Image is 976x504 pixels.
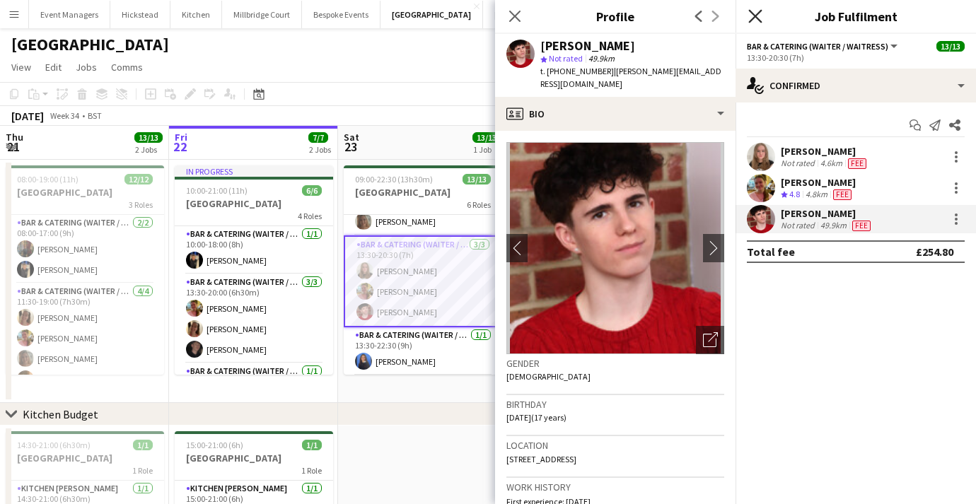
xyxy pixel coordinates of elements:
[830,189,854,201] div: Crew has different fees then in role
[11,61,31,74] span: View
[344,186,502,199] h3: [GEOGRAPHIC_DATA]
[309,144,331,155] div: 2 Jobs
[6,131,23,143] span: Thu
[175,363,333,411] app-card-role: Bar & Catering (Waiter / waitress)1/1
[916,245,953,259] div: £254.80
[175,226,333,274] app-card-role: Bar & Catering (Waiter / waitress)1/110:00-18:00 (8h)[PERSON_NAME]
[301,465,322,476] span: 1 Role
[308,132,328,143] span: 7/7
[747,41,900,52] button: Bar & Catering (Waiter / waitress)
[4,139,23,155] span: 21
[40,58,67,76] a: Edit
[186,440,243,450] span: 15:00-21:00 (6h)
[6,186,164,199] h3: [GEOGRAPHIC_DATA]
[781,158,818,169] div: Not rated
[506,412,567,423] span: [DATE] (17 years)
[495,7,736,25] h3: Profile
[803,189,830,201] div: 4.8km
[132,465,153,476] span: 1 Role
[11,109,44,123] div: [DATE]
[344,165,502,375] app-job-card: 09:00-22:30 (13h30m)13/13[GEOGRAPHIC_DATA]6 Roles[PERSON_NAME]Bar & Catering (Waiter / waitress)1...
[302,1,380,28] button: Bespoke Events
[173,139,187,155] span: 22
[105,58,149,76] a: Comms
[818,158,845,169] div: 4.6km
[298,211,322,221] span: 4 Roles
[355,174,433,184] span: 09:00-22:30 (13h30m)
[170,1,222,28] button: Kitchen
[175,131,187,143] span: Fri
[11,34,169,55] h1: [GEOGRAPHIC_DATA]
[23,407,98,421] div: Kitchen Budget
[789,189,800,199] span: 4.8
[506,142,724,354] img: Crew avatar or photo
[6,452,164,464] h3: [GEOGRAPHIC_DATA]
[29,1,110,28] button: Event Managers
[506,481,724,493] h3: Work history
[6,283,164,393] app-card-role: Bar & Catering (Waiter / waitress)4/411:30-19:00 (7h30m)[PERSON_NAME][PERSON_NAME][PERSON_NAME][P...
[736,7,976,25] h3: Job Fulfilment
[540,40,635,52] div: [PERSON_NAME]
[852,221,871,231] span: Fee
[76,61,97,74] span: Jobs
[70,58,103,76] a: Jobs
[736,69,976,102] div: Confirmed
[222,1,302,28] button: Millbridge Court
[175,165,333,177] div: In progress
[818,220,849,231] div: 49.9km
[175,274,333,363] app-card-role: Bar & Catering (Waiter / waitress)3/313:30-20:00 (6h30m)[PERSON_NAME][PERSON_NAME][PERSON_NAME]
[88,110,102,121] div: BST
[506,454,576,464] span: [STREET_ADDRESS]
[135,144,162,155] div: 2 Jobs
[472,132,501,143] span: 13/13
[467,199,491,210] span: 6 Roles
[17,174,79,184] span: 08:00-19:00 (11h)
[6,58,37,76] a: View
[483,1,584,28] button: [GEOGRAPHIC_DATA]
[747,41,888,52] span: Bar & Catering (Waiter / waitress)
[747,52,965,63] div: 13:30-20:30 (7h)
[495,97,736,131] div: Bio
[936,41,965,52] span: 13/13
[6,165,164,375] app-job-card: 08:00-19:00 (11h)12/12[GEOGRAPHIC_DATA]3 RolesBar & Catering (Waiter / waitress)2/208:00-17:00 (9...
[133,440,153,450] span: 1/1
[342,139,359,155] span: 23
[506,398,724,411] h3: Birthday
[175,197,333,210] h3: [GEOGRAPHIC_DATA]
[781,207,873,220] div: [PERSON_NAME]
[111,61,143,74] span: Comms
[129,199,153,210] span: 3 Roles
[849,220,873,231] div: Crew has different fees then in role
[17,440,91,450] span: 14:30-21:00 (6h30m)
[47,110,82,121] span: Week 34
[6,215,164,283] app-card-role: Bar & Catering (Waiter / waitress)2/208:00-17:00 (9h)[PERSON_NAME][PERSON_NAME]
[302,440,322,450] span: 1/1
[473,144,500,155] div: 1 Job
[781,220,818,231] div: Not rated
[506,371,591,382] span: [DEMOGRAPHIC_DATA]
[134,132,163,143] span: 13/13
[344,235,502,327] app-card-role: Bar & Catering (Waiter / waitress)3/313:30-20:30 (7h)[PERSON_NAME][PERSON_NAME][PERSON_NAME]
[586,53,617,64] span: 49.9km
[186,185,248,196] span: 10:00-21:00 (11h)
[540,66,721,89] span: | [PERSON_NAME][EMAIL_ADDRESS][DOMAIN_NAME]
[463,174,491,184] span: 13/13
[175,452,333,464] h3: [GEOGRAPHIC_DATA]
[845,158,869,169] div: Crew has different fees then in role
[848,158,866,169] span: Fee
[781,176,856,189] div: [PERSON_NAME]
[124,174,153,184] span: 12/12
[506,439,724,452] h3: Location
[302,185,322,196] span: 6/6
[344,327,502,375] app-card-role: Bar & Catering (Waiter / waitress)1/113:30-22:30 (9h)[PERSON_NAME]
[549,53,583,64] span: Not rated
[540,66,614,76] span: t. [PHONE_NUMBER]
[110,1,170,28] button: Hickstead
[781,145,869,158] div: [PERSON_NAME]
[45,61,62,74] span: Edit
[175,165,333,375] app-job-card: In progress10:00-21:00 (11h)6/6[GEOGRAPHIC_DATA]4 RolesBar & Catering (Waiter / waitress)1/110:00...
[696,326,724,354] div: Open photos pop-in
[747,245,795,259] div: Total fee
